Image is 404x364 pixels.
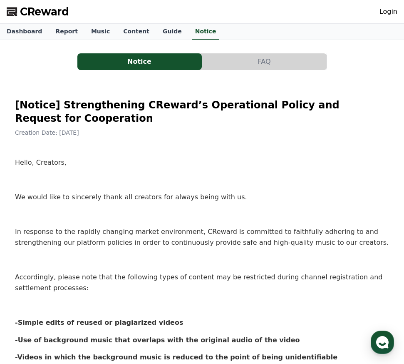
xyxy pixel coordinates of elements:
[15,192,389,203] p: We would like to sincerely thank all creators for always being with us.
[49,24,84,40] a: Report
[77,53,202,70] button: Notice
[15,129,79,136] span: Creation Date: [DATE]
[15,336,300,344] strong: -Use of background music that overlaps with the original audio of the video
[15,319,183,326] strong: -Simple edits of reused or plagiarized videos
[15,272,389,293] p: Accordingly, please note that the following types of content may be restricted during channel reg...
[202,53,327,70] button: FAQ
[116,24,156,40] a: Content
[379,7,397,17] a: Login
[20,5,69,18] span: CReward
[84,24,116,40] a: Music
[192,24,220,40] a: Notice
[7,5,69,18] a: CReward
[15,226,389,248] p: In response to the rapidly changing market environment, CReward is committed to faithfully adheri...
[15,157,389,168] p: Hello, Creators,
[15,98,389,125] h2: [Notice] Strengthening CReward’s Operational Policy and Request for Cooperation
[15,353,337,361] strong: -Videos in which the background music is reduced to the point of being unidentifiable
[156,24,188,40] a: Guide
